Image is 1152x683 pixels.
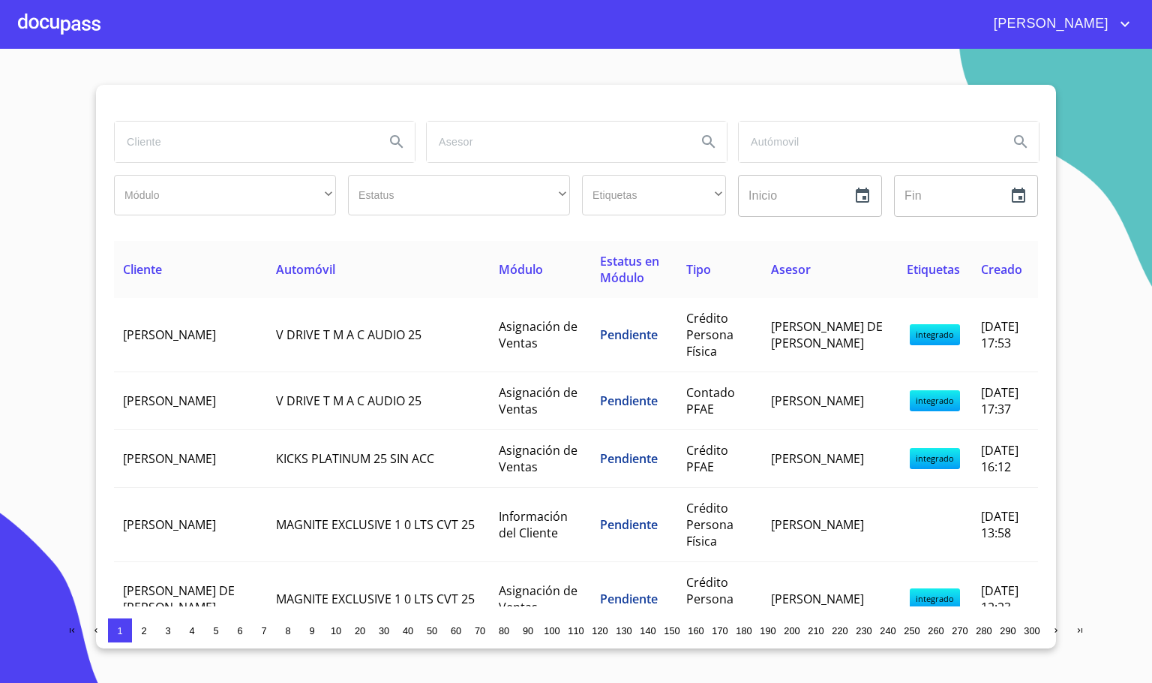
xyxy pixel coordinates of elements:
span: 260 [928,625,943,636]
span: [PERSON_NAME] [123,393,216,409]
span: MAGNITE EXCLUSIVE 1 0 LTS CVT 25 [276,516,475,533]
button: account of current user [982,12,1134,36]
button: 2 [132,618,156,642]
button: 250 [900,618,924,642]
span: 210 [808,625,823,636]
span: [PERSON_NAME] DE [PERSON_NAME] [771,318,883,351]
span: 60 [451,625,461,636]
span: 140 [640,625,655,636]
button: 260 [924,618,948,642]
button: 4 [180,618,204,642]
button: 270 [948,618,972,642]
button: 90 [516,618,540,642]
button: 9 [300,618,324,642]
span: Asesor [771,261,811,278]
span: Contado PFAE [686,384,735,417]
span: 3 [165,625,170,636]
span: 5 [213,625,218,636]
button: 160 [684,618,708,642]
span: Pendiente [600,516,658,533]
span: V DRIVE T M A C AUDIO 25 [276,326,421,343]
button: 20 [348,618,372,642]
span: Estatus en Módulo [600,253,659,286]
span: 1 [117,625,122,636]
span: 8 [285,625,290,636]
span: 9 [309,625,314,636]
span: Creado [981,261,1022,278]
span: [PERSON_NAME] [123,450,216,467]
div: ​ [114,175,336,215]
button: 140 [636,618,660,642]
span: Crédito Persona Física [686,310,733,360]
input: search [739,122,997,162]
span: 220 [832,625,847,636]
span: Asignación de Ventas [499,318,577,351]
button: 220 [828,618,852,642]
button: Search [379,124,415,160]
span: 7 [261,625,266,636]
button: Search [691,124,727,160]
span: 100 [544,625,559,636]
span: 4 [189,625,194,636]
span: 110 [568,625,583,636]
span: 130 [616,625,631,636]
button: 200 [780,618,804,642]
span: [DATE] 17:53 [981,318,1018,351]
button: 50 [420,618,444,642]
span: 240 [880,625,895,636]
span: Automóvil [276,261,335,278]
span: 10 [331,625,341,636]
button: 240 [876,618,900,642]
span: Crédito Persona Física [686,574,733,624]
span: MAGNITE EXCLUSIVE 1 0 LTS CVT 25 [276,591,475,607]
span: Asignación de Ventas [499,582,577,615]
span: 80 [499,625,509,636]
span: 20 [355,625,365,636]
button: 10 [324,618,348,642]
span: [PERSON_NAME] DE [PERSON_NAME] [123,582,235,615]
span: 170 [712,625,727,636]
span: Etiquetas [907,261,960,278]
span: [PERSON_NAME] [771,516,864,533]
span: [DATE] 12:23 [981,582,1018,615]
button: 290 [996,618,1020,642]
button: 5 [204,618,228,642]
button: 130 [612,618,636,642]
span: Cliente [123,261,162,278]
span: KICKS PLATINUM 25 SIN ACC [276,450,434,467]
span: integrado [910,324,960,345]
span: [PERSON_NAME] [982,12,1116,36]
span: Pendiente [600,450,658,467]
div: ​ [582,175,726,215]
span: Módulo [499,261,543,278]
span: 230 [856,625,871,636]
button: 80 [492,618,516,642]
span: Pendiente [600,591,658,607]
span: 160 [688,625,703,636]
button: 100 [540,618,564,642]
span: 40 [403,625,413,636]
span: 150 [664,625,679,636]
span: 120 [592,625,607,636]
span: 280 [976,625,991,636]
span: [PERSON_NAME] [123,326,216,343]
span: 6 [237,625,242,636]
button: 190 [756,618,780,642]
button: 300 [1020,618,1044,642]
button: 230 [852,618,876,642]
span: 190 [760,625,775,636]
button: 3 [156,618,180,642]
span: Información del Cliente [499,508,568,541]
span: 30 [379,625,389,636]
span: [DATE] 13:58 [981,508,1018,541]
span: 270 [952,625,967,636]
span: [DATE] 17:37 [981,384,1018,417]
button: 170 [708,618,732,642]
span: 90 [523,625,533,636]
button: 30 [372,618,396,642]
span: 70 [475,625,485,636]
span: Asignación de Ventas [499,442,577,475]
button: 150 [660,618,684,642]
span: 300 [1024,625,1039,636]
button: 70 [468,618,492,642]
